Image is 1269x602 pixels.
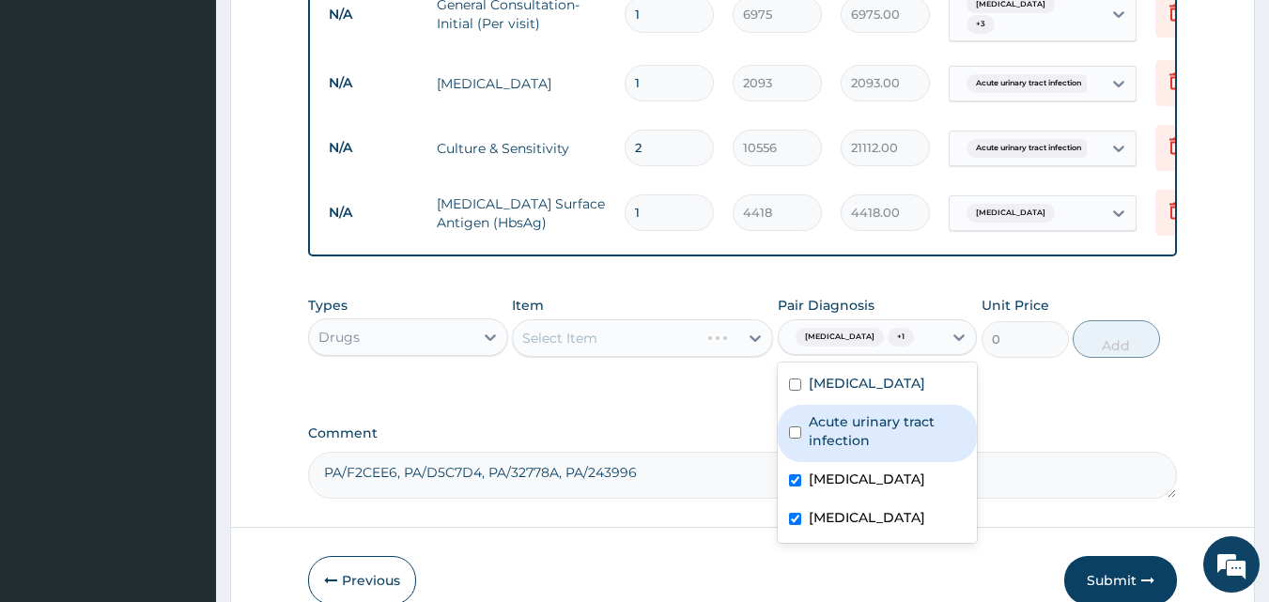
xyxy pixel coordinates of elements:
td: N/A [319,131,427,165]
span: We're online! [109,181,259,371]
label: Acute urinary tract infection [809,412,967,450]
span: + 3 [967,15,995,34]
span: [MEDICAL_DATA] [967,204,1055,223]
td: Culture & Sensitivity [427,130,615,167]
label: [MEDICAL_DATA] [809,374,925,393]
td: [MEDICAL_DATA] Surface Antigen (HbsAg) [427,185,615,241]
button: Add [1073,320,1160,358]
label: Unit Price [982,296,1049,315]
div: Drugs [318,328,360,347]
div: Chat with us now [98,105,316,130]
label: [MEDICAL_DATA] [809,470,925,488]
span: + 1 [888,328,914,347]
span: Acute urinary tract infection [967,74,1091,93]
img: d_794563401_company_1708531726252_794563401 [35,94,76,141]
label: [MEDICAL_DATA] [809,508,925,527]
label: Types [308,298,348,314]
span: Acute urinary tract infection [967,139,1091,158]
td: [MEDICAL_DATA] [427,65,615,102]
span: [MEDICAL_DATA] [796,328,884,347]
textarea: Type your message and hit 'Enter' [9,402,358,468]
td: N/A [319,66,427,100]
td: N/A [319,195,427,230]
label: Comment [308,425,1178,441]
label: Item [512,296,544,315]
div: Minimize live chat window [308,9,353,54]
label: Pair Diagnosis [778,296,874,315]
